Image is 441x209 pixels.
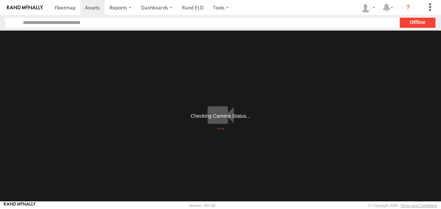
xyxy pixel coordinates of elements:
[400,203,437,208] a: Terms and Conditions
[368,203,437,208] div: © Copyright 2025 -
[4,202,36,209] a: Visit our Website
[358,2,378,13] div: John Olaniyan
[189,203,215,208] div: Version: 307.00
[403,2,414,13] i: ?
[7,5,43,10] img: rand-logo.svg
